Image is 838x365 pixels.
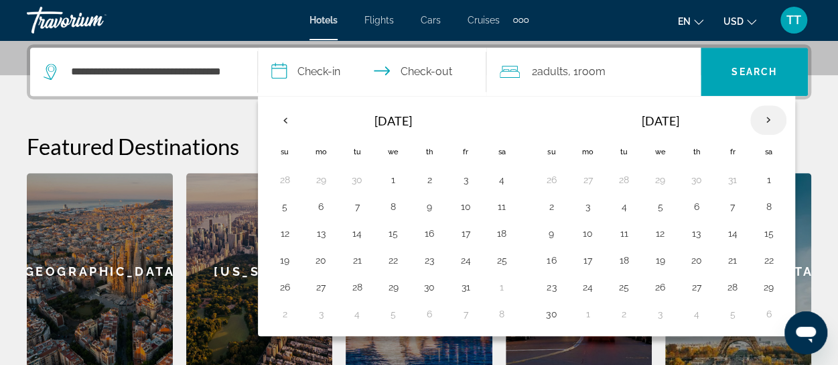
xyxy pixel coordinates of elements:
[419,278,440,297] button: Day 30
[685,278,707,297] button: Day 27
[419,305,440,323] button: Day 6
[310,197,332,216] button: Day 6
[649,224,671,243] button: Day 12
[758,170,779,189] button: Day 1
[27,3,161,38] a: Travorium
[274,278,295,297] button: Day 26
[382,278,404,297] button: Day 29
[364,15,394,25] a: Flights
[346,251,368,270] button: Day 21
[685,170,707,189] button: Day 30
[721,197,743,216] button: Day 7
[723,11,756,31] button: Change currency
[303,105,484,137] th: [DATE]
[577,224,598,243] button: Day 10
[577,305,598,323] button: Day 1
[310,305,332,323] button: Day 3
[346,305,368,323] button: Day 4
[346,224,368,243] button: Day 14
[723,16,744,27] span: USD
[784,311,827,354] iframe: Button to launch messaging window
[274,170,295,189] button: Day 28
[613,278,634,297] button: Day 25
[419,224,440,243] button: Day 16
[513,9,529,31] button: Extra navigation items
[310,251,332,270] button: Day 20
[721,170,743,189] button: Day 31
[346,197,368,216] button: Day 7
[258,48,486,96] button: Check in and out dates
[537,65,568,78] span: Adults
[310,278,332,297] button: Day 27
[532,62,568,81] span: 2
[613,305,634,323] button: Day 2
[274,197,295,216] button: Day 5
[455,305,476,323] button: Day 7
[310,224,332,243] button: Day 13
[382,305,404,323] button: Day 5
[30,48,808,96] div: Search widget
[685,197,707,216] button: Day 6
[758,224,779,243] button: Day 15
[27,133,811,160] h2: Featured Destinations
[382,170,404,189] button: Day 1
[541,305,562,323] button: Day 30
[455,197,476,216] button: Day 10
[541,251,562,270] button: Day 16
[678,16,691,27] span: en
[649,251,671,270] button: Day 19
[346,278,368,297] button: Day 28
[721,251,743,270] button: Day 21
[721,278,743,297] button: Day 28
[568,62,606,81] span: , 1
[491,224,512,243] button: Day 18
[649,197,671,216] button: Day 5
[613,197,634,216] button: Day 4
[267,105,303,136] button: Previous month
[569,105,750,137] th: [DATE]
[685,251,707,270] button: Day 20
[455,278,476,297] button: Day 31
[419,251,440,270] button: Day 23
[421,15,441,25] a: Cars
[274,251,295,270] button: Day 19
[721,224,743,243] button: Day 14
[577,197,598,216] button: Day 3
[419,170,440,189] button: Day 2
[309,15,338,25] a: Hotels
[613,170,634,189] button: Day 28
[455,224,476,243] button: Day 17
[786,13,801,27] span: TT
[758,197,779,216] button: Day 8
[541,197,562,216] button: Day 2
[577,278,598,297] button: Day 24
[721,305,743,323] button: Day 5
[382,224,404,243] button: Day 15
[750,105,786,136] button: Next month
[419,197,440,216] button: Day 9
[678,11,703,31] button: Change language
[491,197,512,216] button: Day 11
[577,170,598,189] button: Day 27
[274,224,295,243] button: Day 12
[541,170,562,189] button: Day 26
[310,170,332,189] button: Day 29
[541,278,562,297] button: Day 23
[649,278,671,297] button: Day 26
[346,170,368,189] button: Day 30
[491,278,512,297] button: Day 1
[541,224,562,243] button: Day 9
[468,15,500,25] a: Cruises
[758,305,779,323] button: Day 6
[274,305,295,323] button: Day 2
[776,6,811,34] button: User Menu
[382,197,404,216] button: Day 8
[486,48,701,96] button: Travelers: 2 adults, 0 children
[685,305,707,323] button: Day 4
[577,251,598,270] button: Day 17
[758,278,779,297] button: Day 29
